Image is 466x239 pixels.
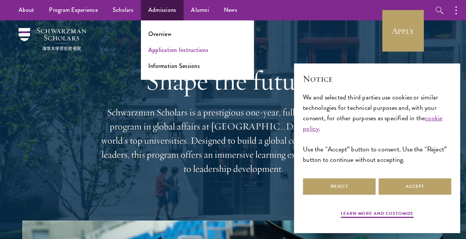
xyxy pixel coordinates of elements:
button: Reject [303,178,376,195]
a: Application Instructions [148,46,208,54]
a: Overview [148,30,171,38]
a: cookie policy [303,113,442,133]
h2: Notice [303,72,451,85]
p: Schwarzman Scholars is a prestigious one-year, fully funded master’s program in global affairs at... [100,105,367,176]
a: Apply [382,10,424,52]
a: Information Sessions [148,62,200,70]
img: Schwarzman Scholars [19,28,86,50]
button: Learn more and customize [341,210,413,219]
div: We and selected third parties use cookies or similar technologies for technical purposes and, wit... [303,92,451,165]
button: Accept [379,178,451,195]
h1: Shape the future. [100,65,367,96]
